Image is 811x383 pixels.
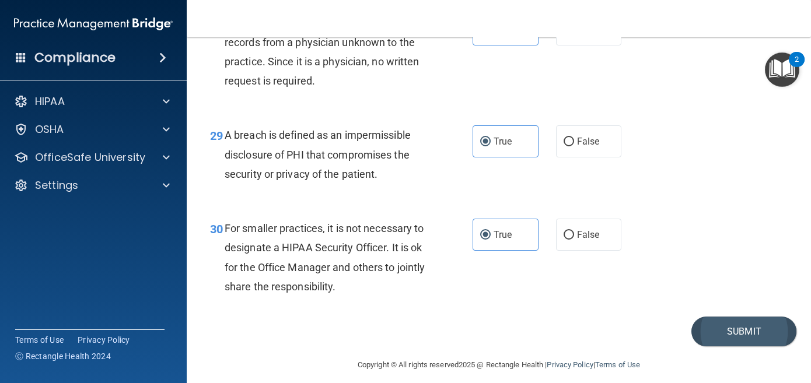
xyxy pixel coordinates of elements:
[577,136,600,147] span: False
[35,178,78,192] p: Settings
[225,129,411,180] span: A breach is defined as an impermissible disclosure of PHI that compromises the security or privac...
[35,94,65,108] p: HIPAA
[78,334,130,346] a: Privacy Policy
[14,150,170,164] a: OfficeSafe University
[34,50,116,66] h4: Compliance
[795,59,799,75] div: 2
[480,231,491,240] input: True
[210,222,223,236] span: 30
[494,136,512,147] span: True
[595,360,640,369] a: Terms of Use
[35,122,64,136] p: OSHA
[765,52,799,87] button: Open Resource Center, 2 new notifications
[564,231,574,240] input: False
[494,229,512,240] span: True
[14,94,170,108] a: HIPAA
[480,138,491,146] input: True
[691,317,796,346] button: Submit
[14,178,170,192] a: Settings
[15,334,64,346] a: Terms of Use
[15,350,111,362] span: Ⓒ Rectangle Health 2024
[225,222,425,293] span: For smaller practices, it is not necessary to designate a HIPAA Security Officer. It is ok for th...
[14,122,170,136] a: OSHA
[35,150,145,164] p: OfficeSafe University
[577,229,600,240] span: False
[14,12,173,36] img: PMB logo
[547,360,593,369] a: Privacy Policy
[753,303,797,347] iframe: Drift Widget Chat Controller
[210,129,223,143] span: 29
[564,138,574,146] input: False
